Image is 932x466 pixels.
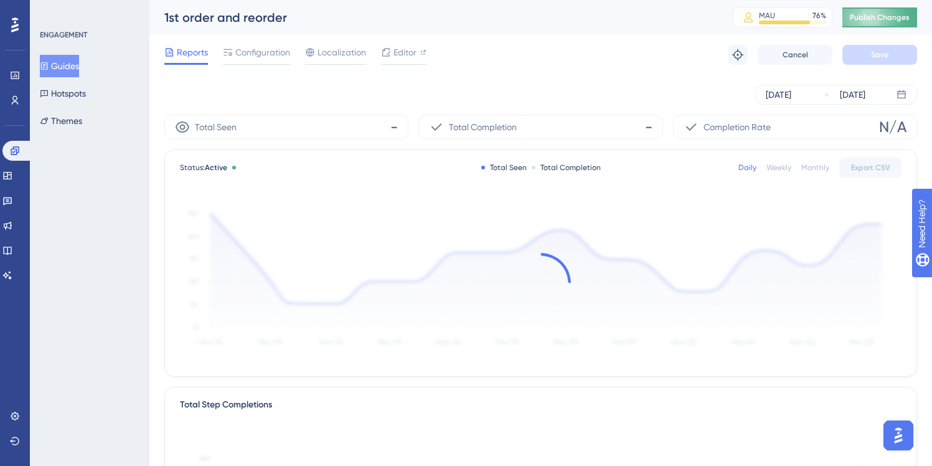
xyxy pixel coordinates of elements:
div: 76 % [812,11,826,21]
div: MAU [759,11,775,21]
span: Localization [318,45,366,60]
span: Cancel [783,50,808,60]
span: Reports [177,45,208,60]
div: Weekly [766,163,791,173]
span: Total Seen [195,120,237,135]
div: Total Seen [481,163,527,173]
span: Need Help? [29,3,78,18]
button: Themes [40,110,82,132]
div: Total Completion [532,163,601,173]
div: Daily [738,163,756,173]
span: Publish Changes [850,12,910,22]
button: Hotspots [40,82,86,105]
span: Status: [180,163,227,173]
span: Active [205,163,227,172]
span: - [645,117,652,137]
div: [DATE] [766,87,791,102]
span: Configuration [235,45,290,60]
span: Save [871,50,888,60]
span: N/A [879,117,906,137]
button: Save [842,45,917,65]
button: Cancel [758,45,832,65]
div: ENGAGEMENT [40,30,87,40]
button: Guides [40,55,79,77]
div: Total Step Completions [180,397,272,412]
button: Export CSV [839,158,901,178]
span: - [390,117,398,137]
button: Publish Changes [842,7,917,27]
div: 1st order and reorder [164,9,702,26]
iframe: UserGuiding AI Assistant Launcher [880,417,917,454]
span: Completion Rate [704,120,771,135]
div: [DATE] [840,87,865,102]
div: Monthly [801,163,829,173]
span: Export CSV [851,163,890,173]
span: Total Completion [449,120,517,135]
span: Editor [393,45,417,60]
